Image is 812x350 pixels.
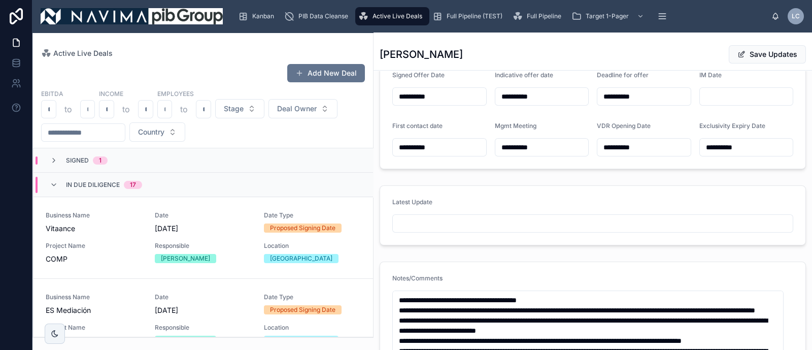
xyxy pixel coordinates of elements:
span: LC [792,12,800,20]
span: PIB Data Cleanse [298,12,348,20]
h1: [PERSON_NAME] [380,47,463,61]
button: Save Updates [729,45,806,63]
div: [PERSON_NAME] [161,336,210,345]
span: Stage [224,104,244,114]
span: Ordesa [46,336,143,346]
span: Latest Update [392,198,432,206]
span: Location [264,324,361,332]
p: to [64,103,72,115]
div: [GEOGRAPHIC_DATA] [270,254,332,263]
span: Date Type [264,293,361,301]
p: to [180,103,188,115]
span: Country [138,127,164,137]
button: Select Button [129,122,185,142]
button: Select Button [215,99,264,118]
span: Full Pipeline (TEST) [447,12,502,20]
a: PIB Data Cleanse [281,7,355,25]
span: Responsible [155,242,252,250]
label: Income [99,89,123,98]
span: Kanban [252,12,274,20]
span: Indicative offer date [495,71,553,79]
span: Deal Owner [277,104,317,114]
a: Full Pipeline (TEST) [429,7,510,25]
span: Mgmt Meeting [495,122,536,130]
a: Business NameVitaanceDate[DATE]Date TypeProposed Signing DateProject NameCOMPResponsible[PERSON_N... [33,197,373,279]
a: Active Live Deals [355,7,429,25]
span: Responsible [155,324,252,332]
span: Notes/Comments [392,274,443,282]
span: Project Name [46,324,143,332]
span: VDR Opening Date [597,122,651,130]
a: Full Pipeline [510,7,568,25]
span: Exclusivity Expiry Date [699,122,765,130]
span: Date Type [264,211,361,219]
span: Project Name [46,242,143,250]
label: Employees [157,89,194,98]
label: EBITDA [41,89,63,98]
span: First contact date [392,122,443,130]
span: Deadline for offer [597,71,649,79]
button: Add New Deal [287,64,365,82]
button: Select Button [268,99,337,118]
span: COMP [46,254,143,264]
span: Vitaance [46,224,143,234]
span: Full Pipeline [527,12,561,20]
span: Date [155,211,252,219]
span: Signed [66,156,89,165]
div: 17 [130,181,136,189]
img: App logo [41,8,223,24]
span: Active Live Deals [53,48,113,58]
span: ES Mediación [46,305,143,315]
span: Target 1-Pager [586,12,629,20]
span: Signed Offer Date [392,71,445,79]
span: [DATE] [155,224,252,234]
span: In Due Diligence [66,181,120,189]
a: Active Live Deals [41,48,113,58]
div: Proposed Signing Date [270,305,335,314]
span: [DATE] [155,305,252,315]
span: Active Live Deals [373,12,422,20]
div: [PERSON_NAME] [161,254,210,263]
div: 1 [99,156,101,165]
span: Date [155,293,252,301]
div: [GEOGRAPHIC_DATA] [270,336,332,345]
a: Target 1-Pager [568,7,649,25]
span: Business Name [46,293,143,301]
span: IM Date [699,71,722,79]
p: to [122,103,130,115]
div: scrollable content [231,5,771,27]
a: Kanban [235,7,281,25]
span: Location [264,242,361,250]
span: Business Name [46,211,143,219]
div: Proposed Signing Date [270,224,335,233]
